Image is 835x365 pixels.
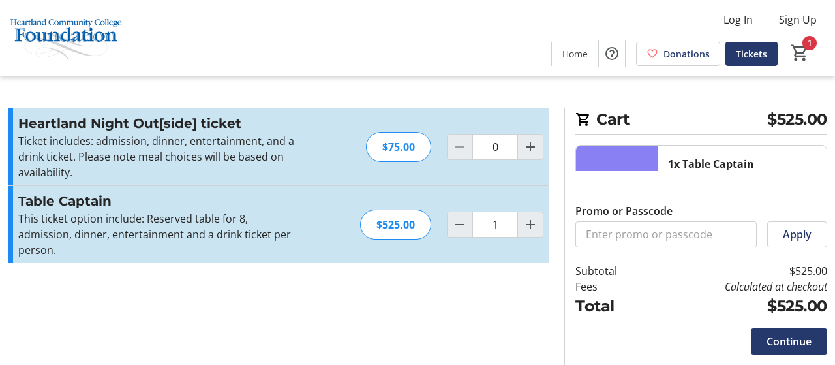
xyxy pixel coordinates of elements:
h3: Heartland Night Out[side] ticket [18,114,303,133]
span: Apply [783,227,812,242]
h2: Cart [575,108,827,135]
td: Fees [575,279,648,294]
td: $525.00 [648,294,827,318]
button: Decrement by one [448,212,472,237]
img: Heartland Community College Foundation's Logo [8,5,124,71]
span: Log In [723,12,753,27]
span: $525.00 [767,108,827,131]
td: Subtotal [575,263,648,279]
a: Donations [636,42,720,66]
button: Increment by one [518,212,543,237]
div: $75.00 [366,132,431,162]
span: Sign Up [779,12,817,27]
a: Home [552,42,598,66]
td: $525.00 [648,263,827,279]
button: Continue [751,328,827,355]
div: 1x Table Captain [668,156,754,172]
span: Continue [767,334,812,349]
button: Log In [713,9,763,30]
input: Heartland Night Out[side] ticket Quantity [472,134,518,160]
button: Apply [767,221,827,247]
span: Donations [663,47,710,61]
span: Home [562,47,588,61]
span: Tickets [736,47,767,61]
button: Increment by one [518,135,543,159]
button: Sign Up [768,9,827,30]
td: Calculated at checkout [648,279,827,294]
h3: Table Captain [18,191,303,211]
td: Total [575,294,648,318]
p: Ticket includes: admission, dinner, entertainment, and a drink ticket. Please note meal choices w... [18,133,303,180]
label: Promo or Passcode [575,203,673,219]
p: This ticket option include: Reserved table for 8, admission, dinner, entertainment and a drink ti... [18,211,303,258]
input: Table Captain Quantity [472,212,518,238]
button: Help [599,40,625,67]
button: Cart [788,41,812,65]
div: $525.00 [360,210,431,240]
a: Tickets [725,42,778,66]
input: Enter promo or passcode [575,221,757,247]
